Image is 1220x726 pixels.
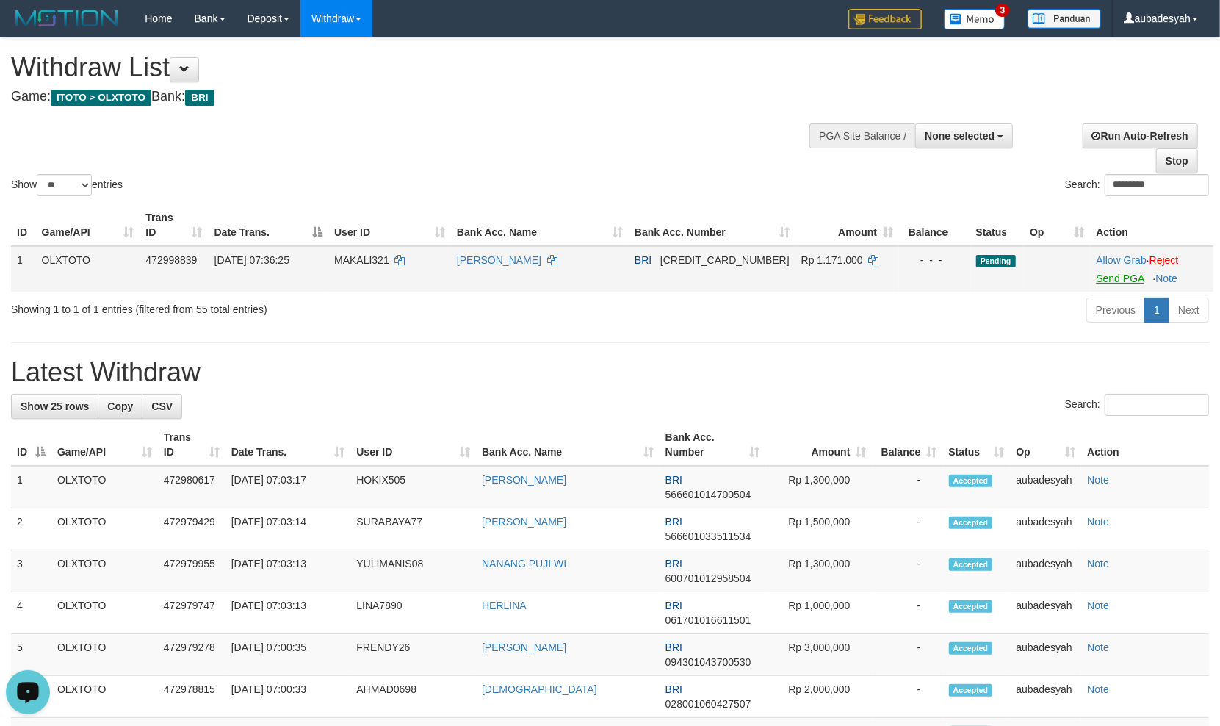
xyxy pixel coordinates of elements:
[949,517,993,529] span: Accepted
[482,600,527,611] a: HERLINA
[873,634,943,676] td: -
[11,508,51,550] td: 2
[665,516,682,528] span: BRI
[1091,204,1213,246] th: Action
[1087,558,1109,569] a: Note
[949,558,993,571] span: Accepted
[1087,474,1109,486] a: Note
[1010,550,1081,592] td: aubadesyah
[809,123,915,148] div: PGA Site Balance /
[873,424,943,466] th: Balance: activate to sort column ascending
[949,475,993,487] span: Accepted
[11,550,51,592] td: 3
[766,592,873,634] td: Rp 1,000,000
[873,592,943,634] td: -
[1087,600,1109,611] a: Note
[6,6,50,50] button: Open LiveChat chat widget
[185,90,214,106] span: BRI
[905,253,964,267] div: - - -
[11,358,1209,387] h1: Latest Withdraw
[925,130,995,142] span: None selected
[1028,9,1101,29] img: panduan.png
[1065,174,1209,196] label: Search:
[350,466,476,508] td: HOKIX505
[225,634,351,676] td: [DATE] 07:00:35
[350,424,476,466] th: User ID: activate to sort column ascending
[1087,641,1109,653] a: Note
[225,676,351,718] td: [DATE] 07:00:33
[51,508,158,550] td: OLXTOTO
[482,474,566,486] a: [PERSON_NAME]
[801,254,863,266] span: Rp 1.171.000
[158,424,225,466] th: Trans ID: activate to sort column ascending
[151,400,173,412] span: CSV
[629,204,795,246] th: Bank Acc. Number: activate to sort column ascending
[11,204,36,246] th: ID
[665,656,751,668] span: Copy 094301043700530 to clipboard
[1086,298,1145,323] a: Previous
[209,204,329,246] th: Date Trans.: activate to sort column descending
[350,676,476,718] td: AHMAD0698
[976,255,1016,267] span: Pending
[970,204,1025,246] th: Status
[11,394,98,419] a: Show 25 rows
[350,634,476,676] td: FRENDY26
[451,204,629,246] th: Bank Acc. Name: activate to sort column ascending
[665,474,682,486] span: BRI
[11,7,123,29] img: MOTION_logo.png
[766,466,873,508] td: Rp 1,300,000
[1010,466,1081,508] td: aubadesyah
[873,550,943,592] td: -
[665,641,682,653] span: BRI
[11,424,51,466] th: ID: activate to sort column descending
[1010,508,1081,550] td: aubadesyah
[1083,123,1198,148] a: Run Auto-Refresh
[1081,424,1209,466] th: Action
[873,466,943,508] td: -
[350,508,476,550] td: SURABAYA77
[665,600,682,611] span: BRI
[11,634,51,676] td: 5
[457,254,541,266] a: [PERSON_NAME]
[140,204,208,246] th: Trans ID: activate to sort column ascending
[225,550,351,592] td: [DATE] 07:03:13
[476,424,660,466] th: Bank Acc. Name: activate to sort column ascending
[766,508,873,550] td: Rp 1,500,000
[225,508,351,550] td: [DATE] 07:03:14
[225,592,351,634] td: [DATE] 07:03:13
[11,296,497,317] div: Showing 1 to 1 of 1 entries (filtered from 55 total entries)
[51,676,158,718] td: OLXTOTO
[1144,298,1169,323] a: 1
[51,424,158,466] th: Game/API: activate to sort column ascending
[482,558,566,569] a: NANANG PUJI WI
[142,394,182,419] a: CSV
[1010,676,1081,718] td: aubadesyah
[766,550,873,592] td: Rp 1,300,000
[665,683,682,695] span: BRI
[158,508,225,550] td: 472979429
[145,254,197,266] span: 472998839
[635,254,651,266] span: BRI
[482,641,566,653] a: [PERSON_NAME]
[660,254,790,266] span: Copy 603401047251534 to clipboard
[11,246,36,292] td: 1
[11,53,798,82] h1: Withdraw List
[51,550,158,592] td: OLXTOTO
[1097,273,1144,284] a: Send PGA
[899,204,970,246] th: Balance
[1105,394,1209,416] input: Search:
[1105,174,1209,196] input: Search:
[848,9,922,29] img: Feedback.jpg
[1091,246,1213,292] td: ·
[1097,254,1149,266] span: ·
[21,400,89,412] span: Show 25 rows
[11,90,798,104] h4: Game: Bank:
[660,424,766,466] th: Bank Acc. Number: activate to sort column ascending
[1087,516,1109,528] a: Note
[766,634,873,676] td: Rp 3,000,000
[482,516,566,528] a: [PERSON_NAME]
[1010,592,1081,634] td: aubadesyah
[949,642,993,655] span: Accepted
[1156,148,1198,173] a: Stop
[36,204,140,246] th: Game/API: activate to sort column ascending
